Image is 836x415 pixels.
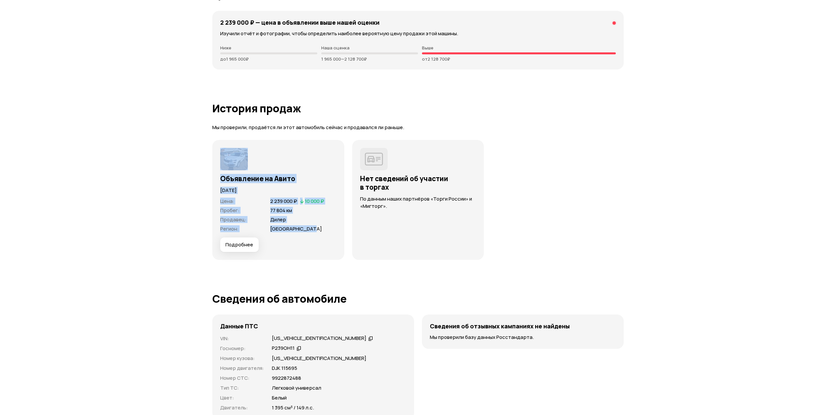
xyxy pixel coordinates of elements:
[220,335,264,342] p: VIN :
[270,216,286,223] span: Дилер
[430,334,616,341] p: Мы проверили базу данных Росстандарта.
[220,216,247,223] span: Продавец :
[272,384,321,392] p: Легковой универсал
[270,198,297,205] span: 2 239 000 ₽
[272,404,314,411] p: 1 395 см³ / 149 л.с.
[220,374,264,382] p: Номер СТС :
[212,293,624,305] h1: Сведения об автомобиле
[360,174,476,191] h3: Нет сведений об участии в торгах
[220,30,616,37] p: Изучили отчёт и фотографии, чтобы определить наиболее вероятную цену продажи этой машины.
[270,225,322,232] span: [GEOGRAPHIC_DATA]
[272,355,366,362] p: [US_VEHICLE_IDENTIFICATION_NUMBER]
[272,374,301,382] p: 9922872488
[272,345,295,352] div: Р239ОН11
[220,355,264,362] p: Номер кузова :
[220,237,259,252] button: Подробнее
[272,335,366,342] div: [US_VEHICLE_IDENTIFICATION_NUMBER]
[220,187,336,194] p: [DATE]
[220,345,264,352] p: Госномер :
[305,198,324,205] span: 10 000 ₽
[360,195,476,210] p: По данным наших партнёров «Торги России» и «Мигторг».
[220,365,264,372] p: Номер двигателя :
[422,56,616,62] p: от 2 128 700 ₽
[220,384,264,392] p: Тип ТС :
[220,207,240,214] span: Пробег :
[430,322,570,330] h4: Сведения об отзывных кампаниях не найдены
[220,394,264,401] p: Цвет :
[272,394,287,401] p: Белый
[220,174,336,183] h3: Объявление на Авито
[321,45,418,50] p: Наша оценка
[220,56,317,62] p: до 1 965 000 ₽
[220,404,264,411] p: Двигатель :
[220,45,317,50] p: Ниже
[422,45,616,50] p: Выше
[220,225,239,232] span: Регион :
[225,241,253,248] span: Подробнее
[220,322,258,330] h4: Данные ПТС
[212,102,624,114] h1: История продаж
[321,56,418,62] p: 1 965 000 — 2 128 700 ₽
[220,198,234,205] span: Цена :
[212,124,624,131] p: Мы проверили, продаётся ли этот автомобиль сейчас и продавался ли раньше.
[272,365,297,372] p: DJК 115695
[270,207,292,214] span: 77 804 км
[220,19,379,26] h4: 2 239 000 ₽ — цена в объявлении выше нашей оценки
